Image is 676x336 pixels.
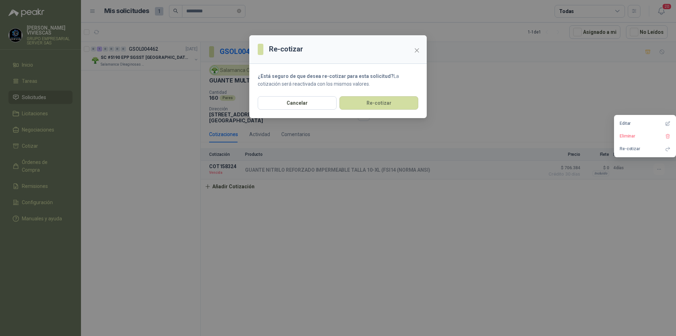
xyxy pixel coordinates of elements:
[339,96,418,110] button: Re-cotizar
[411,45,423,56] button: Close
[258,73,394,79] strong: ¿Está seguro de que desea re-cotizar para esta solicitud?
[258,96,337,110] button: Cancelar
[414,48,420,53] span: close
[258,72,418,88] p: La cotización será reactivada con los mismos valores.
[269,44,303,55] h3: Re-cotizar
